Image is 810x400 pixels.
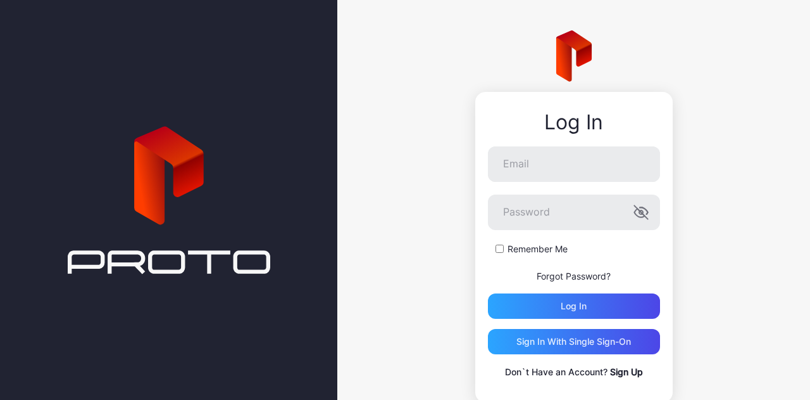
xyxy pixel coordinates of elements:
p: Don`t Have an Account? [488,365,660,380]
label: Remember Me [508,243,568,255]
div: Sign in With Single Sign-On [516,337,631,347]
a: Forgot Password? [537,271,611,281]
input: Email [488,146,660,182]
button: Password [633,205,649,220]
div: Log In [488,111,660,134]
a: Sign Up [610,366,643,377]
button: Log in [488,294,660,319]
div: Log in [561,301,587,311]
button: Sign in With Single Sign-On [488,329,660,354]
input: Password [488,195,660,230]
